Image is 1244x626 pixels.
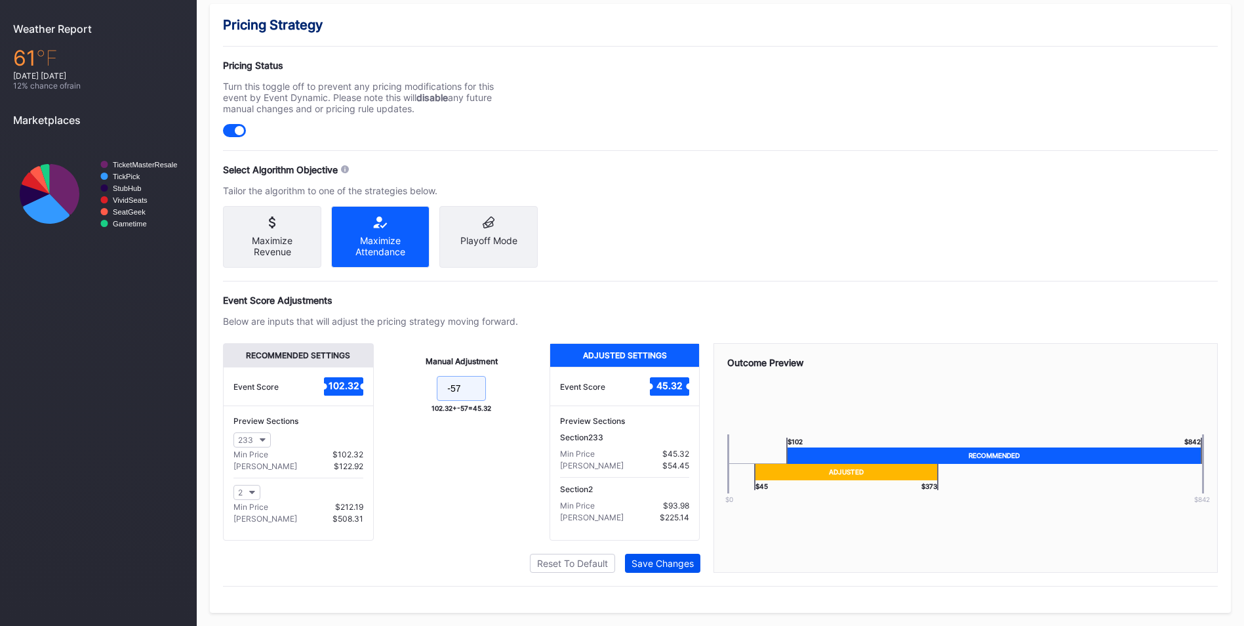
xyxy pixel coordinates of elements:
div: Maximize Revenue [233,235,311,257]
div: $225.14 [660,512,689,522]
div: Below are inputs that will adjust the pricing strategy moving forward. [223,316,518,327]
div: Tailor the algorithm to one of the strategies below. [223,185,518,196]
div: Min Price [560,501,595,511]
div: Section 2 [560,484,690,494]
div: $0 [706,495,752,503]
div: $ 842 [1179,495,1225,503]
button: Save Changes [625,554,700,573]
strong: disable [416,92,448,103]
div: 12 % chance of rain [13,81,184,91]
div: $93.98 [663,501,689,511]
div: Weather Report [13,22,184,35]
div: Pricing Status [223,60,518,71]
button: Reset To Default [530,554,615,573]
div: Recommended [786,448,1202,464]
div: Marketplaces [13,114,184,127]
text: StubHub [113,184,142,192]
div: $212.19 [335,502,363,512]
span: ℉ [36,45,58,71]
div: [PERSON_NAME] [560,512,624,522]
div: Event Score Adjustments [223,295,1218,306]
div: [PERSON_NAME] [233,461,297,471]
div: $508.31 [332,514,363,524]
div: Min Price [233,502,268,512]
text: SeatGeek [113,208,146,216]
div: Playoff Mode [450,235,527,246]
svg: Chart title [13,136,184,251]
div: 102.32 + -57 = 45.32 [431,404,491,412]
div: Turn this toggle off to prevent any pricing modifications for this event by Event Dynamic. Please... [223,81,518,114]
div: $102.32 [332,449,363,459]
div: $45.32 [662,449,689,459]
button: 2 [233,485,260,500]
div: Preview Sections [560,416,690,426]
div: Adjusted [754,464,938,480]
div: [DATE] [DATE] [13,71,184,81]
div: $ 373 [921,480,938,490]
div: Section 233 [560,432,690,442]
div: Select Algorithm Objective [223,164,338,175]
text: TickPick [113,173,140,180]
div: $ 842 [1184,438,1202,448]
div: [PERSON_NAME] [560,461,624,470]
text: 45.32 [656,380,683,391]
text: TicketMasterResale [113,161,177,169]
button: 233 [233,432,271,448]
div: $ 102 [786,438,803,448]
div: 233 [238,435,253,445]
div: 2 [238,488,243,497]
div: Event Score [233,382,279,392]
div: [PERSON_NAME] [233,514,297,524]
div: 61 [13,45,184,71]
div: Save Changes [632,558,694,569]
div: Min Price [233,449,268,459]
div: Manual Adjustment [426,356,498,366]
div: $122.92 [334,461,363,471]
div: Event Score [560,382,605,392]
div: Recommended Settings [224,344,373,367]
div: $54.45 [662,461,689,470]
div: Reset To Default [537,558,608,569]
text: Gametime [113,220,147,228]
text: 102.32 [328,380,359,391]
div: Outcome Preview [727,357,1205,368]
div: Min Price [560,449,595,459]
div: Pricing Strategy [223,17,1218,33]
div: Maximize Attendance [342,235,419,257]
div: Preview Sections [233,416,363,426]
text: VividSeats [113,196,148,204]
div: $ 45 [754,480,768,490]
div: Adjusted Settings [550,344,700,367]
